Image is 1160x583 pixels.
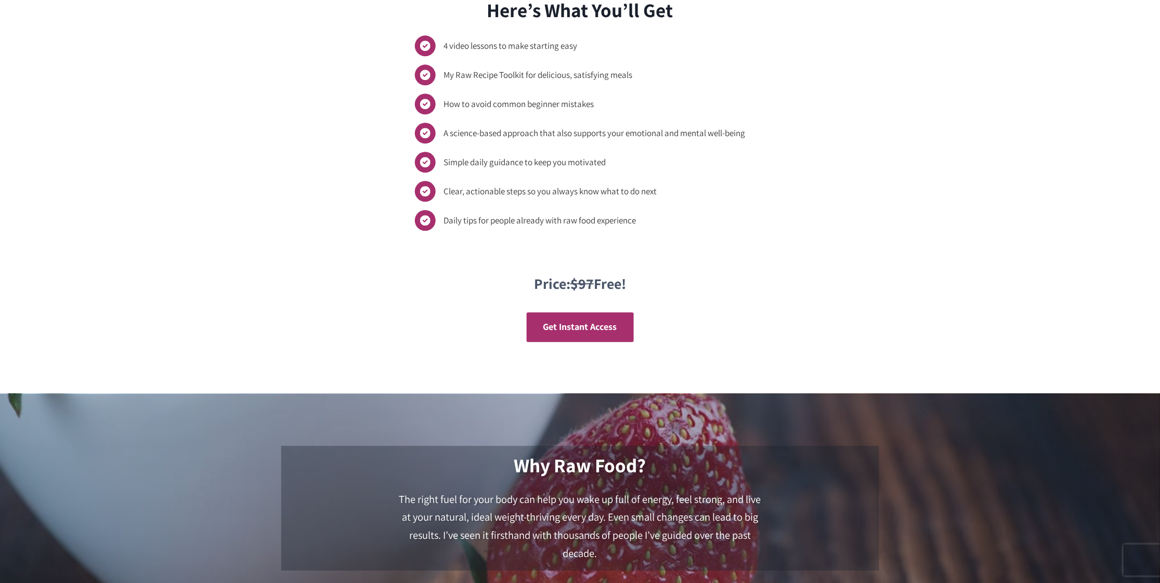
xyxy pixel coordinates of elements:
span: 4 video lessons to make starting easy [444,39,577,53]
s: $97 [570,274,594,293]
span: A science-based approach that also supports your emotional and mental well-being [444,126,745,140]
span: How to avoid common beginner mistakes [444,97,594,111]
span: Get Instant Access [543,321,617,333]
span: Simple daily guidance to keep you motivated [444,155,606,169]
span: My Raw Recipe Toolkit for delicious, satisfying meals [444,68,632,82]
h4: The right fuel for your body can help you wake up full of energy, feel strong, and live at your n... [398,491,762,563]
span: Daily tips for people already with raw food experience [444,214,636,228]
a: Get Instant Access [527,312,634,342]
span: Clear, actionable steps so you always know what to do next [444,184,657,198]
h2: Why Raw Food? [281,454,879,478]
strong: Price: Free! [534,274,626,293]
